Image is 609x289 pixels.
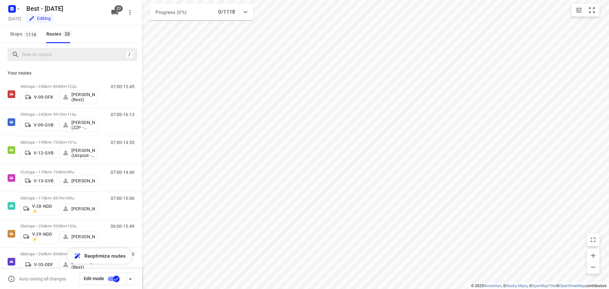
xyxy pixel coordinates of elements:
p: [PERSON_NAME] (Best) [71,259,95,270]
span: Stops [10,30,40,38]
p: 07:00-14:40 [111,170,134,175]
button: Reoptimize routes [67,248,132,264]
button: V-09-DFK [20,92,58,102]
span: • [66,252,67,256]
p: 07:00-15:06 [111,196,134,201]
button: [PERSON_NAME] [60,204,98,214]
p: 55 stops • 204km • 9h50m [20,224,98,228]
button: Fit zoom [586,4,598,16]
span: 116u [67,112,76,117]
div: You are currently in edit mode. [29,15,51,22]
span: 122u [67,84,76,89]
button: [PERSON_NAME] [60,176,98,186]
p: [PERSON_NAME] (Unipost - Best - ZZP) [71,148,95,158]
button: [PERSON_NAME] (Best) [60,90,98,104]
a: OpenMapTiles [532,284,556,288]
span: • [66,224,67,228]
span: • [66,112,67,117]
button: V-12-GVB [20,148,58,158]
p: Your routes [8,70,134,76]
p: V-09-GVB [34,122,54,128]
button: V-13-GVB [20,176,58,186]
button: More [124,6,136,19]
p: [PERSON_NAME] [71,178,95,183]
button: Map settings [573,4,585,16]
span: 131u [67,140,76,145]
p: 54 stops • 115km • 8h7m [20,196,98,200]
p: [PERSON_NAME] (Best) [71,92,95,102]
h5: Project date [6,15,24,22]
p: 51 stops • 179km • 7h40m [20,170,98,174]
p: 07:00-15:45 [111,84,134,89]
p: 48 stops • 264km • 8h40m [20,252,98,256]
h5: Rename [24,3,106,14]
input: Search routes [22,50,126,60]
span: 99u [67,170,74,174]
p: V-28-NDD ⚡ [32,204,56,214]
button: V-35-DDF [20,259,58,270]
span: 133u [67,224,76,228]
div: Progress (0%)0/1118 [150,4,253,20]
p: [PERSON_NAME] [71,206,95,211]
span: Edit mode [84,276,104,281]
a: OpenStreetMap [559,284,586,288]
a: Routetitan [484,284,501,288]
button: V-09-GVB [20,120,58,130]
p: 07:00-14:55 [111,140,134,145]
div: Driver app settings [127,275,134,283]
button: [PERSON_NAME] (Best) [60,258,98,272]
div: / [126,51,133,58]
span: 23 [115,5,123,12]
p: V-09-DFK [34,95,53,100]
p: [PERSON_NAME] (ZZP - Best) [71,120,95,130]
a: Stadia Maps [506,284,527,288]
div: small contained button group [571,4,599,16]
li: © 2025 , © , © © contributors [471,284,606,288]
span: 109u [65,196,74,200]
button: V-29-NDD ⚡ [20,230,58,244]
p: 06:00-15:49 [111,224,134,229]
button: [PERSON_NAME] (Unipost - Best - ZZP) [60,146,98,160]
span: Progress (0%) [155,10,187,15]
p: 0/1118 [218,8,235,16]
p: V-13-GVB [34,178,54,183]
p: Auto-saving all changes [19,276,66,281]
span: 23 [63,30,72,37]
p: V-12-GVB [34,150,54,155]
button: [PERSON_NAME] (ZZP - Best) [60,118,98,132]
span: • [66,140,67,145]
button: V-28-NDD ⚡ [20,202,58,216]
p: 48 stops • 199km • 7h55m [20,140,98,145]
p: [PERSON_NAME] [71,234,95,239]
p: 39 stops • 242km • 9h13m [20,112,98,117]
span: Reoptimize routes [84,252,126,260]
span: 93u [67,252,74,256]
span: 1118 [24,31,38,37]
button: 23 [108,6,121,19]
div: Routes [46,30,74,38]
span: • [64,196,65,200]
span: • [66,170,67,174]
button: [PERSON_NAME] [60,232,98,242]
p: 07:00-16:13 [111,112,134,117]
span: • [66,84,67,89]
p: 44 stops • 236km • 8h45m [20,84,98,89]
p: V-29-NDD ⚡ [32,232,56,242]
p: V-35-DDF [34,262,53,267]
